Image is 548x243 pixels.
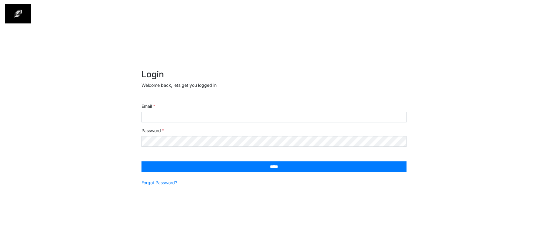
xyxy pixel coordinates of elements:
[141,127,164,134] label: Password
[141,103,155,109] label: Email
[141,179,177,186] a: Forgot Password?
[141,69,407,80] h2: Login
[141,82,407,88] p: Welcome back, lets get you logged in
[5,4,31,23] img: spp logo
